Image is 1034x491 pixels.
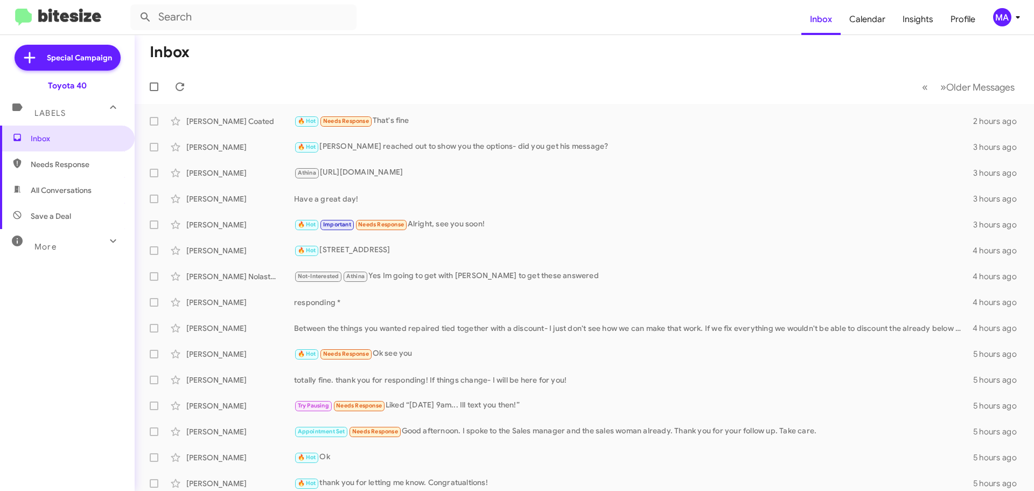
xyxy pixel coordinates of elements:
div: [PERSON_NAME] [186,349,294,359]
span: » [940,80,946,94]
div: [PERSON_NAME] [186,452,294,463]
div: 5 hours ago [973,375,1025,385]
button: MA [984,8,1022,26]
div: [PERSON_NAME] [186,142,294,153]
div: 2 hours ago [973,116,1025,127]
div: [PERSON_NAME] [186,193,294,204]
span: 🔥 Hot [298,143,316,150]
span: 🔥 Hot [298,454,316,461]
span: Needs Response [31,159,122,170]
div: thank you for letting me know. Congratualtions! [294,477,973,489]
div: 4 hours ago [973,245,1025,256]
span: Try Pausing [298,402,329,409]
div: [URL][DOMAIN_NAME] [294,167,973,179]
span: Needs Response [358,221,404,228]
div: 5 hours ago [973,452,1025,463]
span: All Conversations [31,185,92,196]
span: Athina [298,169,316,176]
div: Ok see you [294,348,973,360]
div: 4 hours ago [973,271,1025,282]
div: 3 hours ago [973,193,1025,204]
span: Needs Response [352,428,398,435]
h1: Inbox [150,44,190,61]
span: 🔥 Hot [298,221,316,228]
span: Needs Response [323,117,369,125]
div: 3 hours ago [973,219,1025,230]
div: Liked “[DATE] 9am... Ill text you then!” [294,399,973,412]
div: MA [993,8,1011,26]
span: Special Campaign [47,52,112,63]
div: 4 hours ago [973,297,1025,308]
nav: Page navigation example [916,76,1021,98]
a: Profile [942,4,984,35]
div: 5 hours ago [973,349,1025,359]
span: Appointment Set [298,428,345,435]
div: [PERSON_NAME] [186,478,294,489]
div: [PERSON_NAME] [186,323,294,334]
span: Not-Interested [298,273,339,280]
div: That's fine [294,115,973,127]
div: [STREET_ADDRESS] [294,244,973,257]
div: [PERSON_NAME] [186,375,294,385]
span: Save a Deal [31,211,71,222]
div: [PERSON_NAME] [186,426,294,437]
div: responding * [294,297,973,308]
button: Previous [916,76,934,98]
div: [PERSON_NAME] [186,219,294,230]
a: Insights [894,4,942,35]
div: [PERSON_NAME] [186,400,294,411]
button: Next [934,76,1021,98]
div: [PERSON_NAME] reached out to show you the options- did you get his message? [294,141,973,153]
div: [PERSON_NAME] Nolastname122406803 [186,271,294,282]
div: Good afternoon. I spoke to the Sales manager and the sales woman already. Thank you for your foll... [294,425,973,438]
div: Ok [294,451,973,464]
span: Inbox [31,133,122,144]
a: Inbox [801,4,841,35]
div: 3 hours ago [973,142,1025,153]
span: Athina [346,273,365,280]
span: Needs Response [336,402,382,409]
span: Needs Response [323,350,369,357]
div: 4 hours ago [973,323,1025,334]
span: 🔥 Hot [298,117,316,125]
div: Alright, see you soon! [294,218,973,231]
span: 🔥 Hot [298,480,316,487]
div: Yes Im going to get with [PERSON_NAME] to get these answered [294,270,973,282]
div: [PERSON_NAME] [186,168,294,178]
input: Search [130,4,357,30]
div: Toyota 40 [48,80,87,91]
div: Between the things you wanted repaired tied together with a discount- I just don't see how we can... [294,323,973,334]
div: 5 hours ago [973,400,1025,411]
div: totally fine. thank you for responding! If things change- I will be here for you! [294,375,973,385]
a: Special Campaign [15,45,121,71]
span: « [922,80,928,94]
div: 5 hours ago [973,426,1025,437]
a: Calendar [841,4,894,35]
div: [PERSON_NAME] [186,245,294,256]
span: Important [323,221,351,228]
span: Older Messages [946,81,1015,93]
span: Labels [34,108,66,118]
div: Have a great day! [294,193,973,204]
span: More [34,242,57,252]
span: 🔥 Hot [298,247,316,254]
div: [PERSON_NAME] [186,297,294,308]
div: [PERSON_NAME] Coated [186,116,294,127]
span: 🔥 Hot [298,350,316,357]
div: 3 hours ago [973,168,1025,178]
div: 5 hours ago [973,478,1025,489]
